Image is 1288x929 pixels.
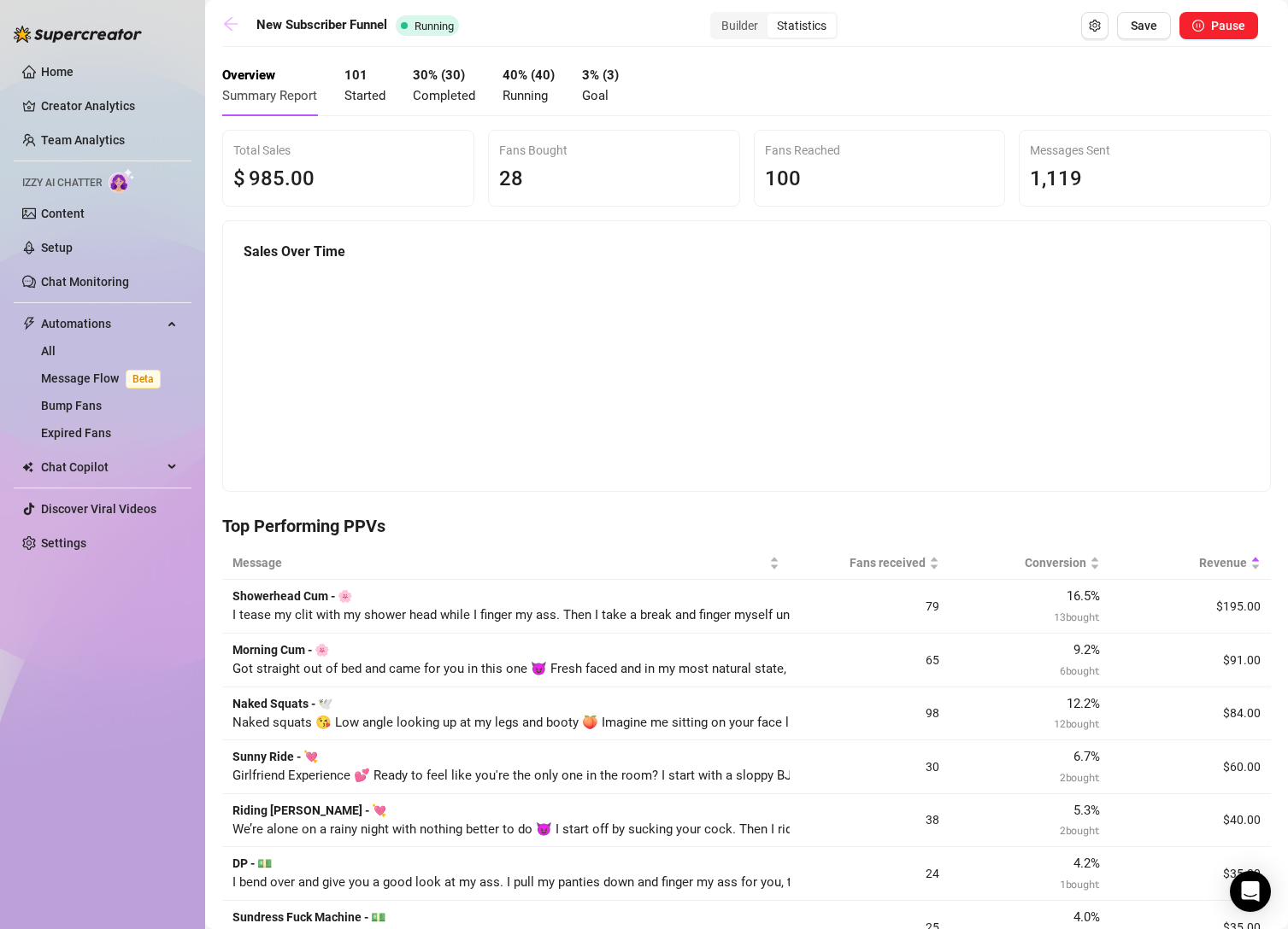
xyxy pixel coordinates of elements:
th: Revenue [1110,546,1271,580]
strong: Riding [PERSON_NAME] - 💘 [232,803,386,817]
td: $84.00 [1110,687,1271,741]
div: Total Sales [233,141,463,160]
span: Naked squats 😘 Low angle looking up at my legs and booty 🍑 Imagine me sitting on your face like t... [232,715,850,730]
span: 985 [249,167,285,190]
span: Completed [413,88,475,103]
button: Save Flow [1117,12,1171,39]
span: Message [232,553,766,572]
div: Open Intercom Messenger [1230,871,1271,912]
div: segmented control [710,12,838,39]
img: AI Chatter [109,168,135,193]
strong: Showerhead Cum - 🌸 [232,589,352,603]
a: Message FlowBeta [41,371,168,385]
span: Izzy AI Chatter [22,175,102,191]
a: Discover Viral Videos [41,502,156,516]
div: Builder [712,14,768,38]
span: 6 bought [1060,663,1100,677]
span: pause-circle [1192,20,1204,32]
td: 38 [790,794,950,848]
th: Message [222,546,790,580]
a: Setup [41,241,73,254]
div: Fans Bought [499,141,729,160]
a: Home [41,65,74,79]
span: Automations [41,310,162,337]
a: Content [41,207,85,220]
span: Running [415,20,454,32]
strong: Naked Squats - 🕊️ [232,697,332,710]
td: $35.00 [1110,847,1271,901]
strong: Sunny Ride - 💘 [232,750,318,763]
th: Conversion [950,546,1110,580]
strong: 101 [344,67,368,83]
a: Bump Fans [41,399,102,412]
td: 79 [790,580,950,634]
a: Chat Monitoring [41,275,129,289]
span: $ [233,163,245,196]
td: 98 [790,687,950,741]
span: 12.2 % [1067,696,1100,711]
span: 1,119 [1030,167,1082,190]
span: We’re alone on a rainy night with nothing better to do 😈 I start off by sucking your cock. Then I... [232,821,1090,837]
td: $195.00 [1110,580,1271,634]
span: 9.2 % [1073,642,1100,657]
span: Summary Report [222,88,317,103]
td: 65 [790,634,950,687]
span: 4.0 % [1073,909,1100,925]
button: Open Exit Rules [1081,12,1109,39]
a: Expired Fans [41,426,111,440]
span: Save [1131,19,1157,32]
a: arrow-left [222,15,248,36]
strong: Morning Cum - 🌸 [232,643,329,657]
td: 24 [790,847,950,901]
h5: Sales Over Time [244,242,1250,262]
span: Chat Copilot [41,453,162,481]
span: Conversion [960,553,1086,572]
span: 4.2 % [1073,856,1100,871]
span: setting [1089,20,1101,32]
span: Goal [582,88,609,103]
span: Fans received [800,553,926,572]
button: Pause [1179,12,1258,39]
img: Chat Copilot [22,461,33,473]
span: Started [344,88,385,103]
a: Creator Analytics [41,92,178,120]
span: 13 bought [1054,610,1100,623]
span: 5.3 % [1073,803,1100,818]
span: Revenue [1120,553,1247,572]
span: 28 [499,167,523,190]
td: 30 [790,740,950,794]
img: logo-BBDzfeDw.svg [14,26,142,43]
td: $40.00 [1110,794,1271,848]
strong: New Subscriber Funnel [256,17,387,32]
th: Fans received [790,546,950,580]
div: Messages Sent [1030,141,1260,160]
span: Running [503,88,548,103]
span: .00 [285,167,315,190]
div: Fans Reached [765,141,995,160]
a: Settings [41,536,86,550]
span: 2 bought [1060,770,1100,784]
span: 1 bought [1060,877,1100,891]
td: $91.00 [1110,634,1271,687]
strong: DP - 💵 [232,856,272,870]
span: 6.7 % [1073,749,1100,764]
span: arrow-left [222,15,239,32]
strong: Overview [222,67,275,83]
span: 16.5 % [1067,588,1100,604]
a: All [41,344,56,358]
h4: Top Performing PPVs [222,514,1271,538]
strong: Sundress Fuck Machine - 💵 [232,910,385,924]
strong: 40 % ( 40 ) [503,67,555,83]
span: 2 bought [1060,823,1100,837]
td: $60.00 [1110,740,1271,794]
strong: 30 % ( 30 ) [413,67,465,83]
span: 12 bought [1054,716,1100,730]
span: 100 [765,167,801,190]
span: Pause [1211,19,1245,32]
div: Statistics [768,14,836,38]
span: Beta [126,370,161,389]
a: Team Analytics [41,133,125,147]
strong: 3% (3) [582,67,619,83]
span: thunderbolt [22,317,36,330]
